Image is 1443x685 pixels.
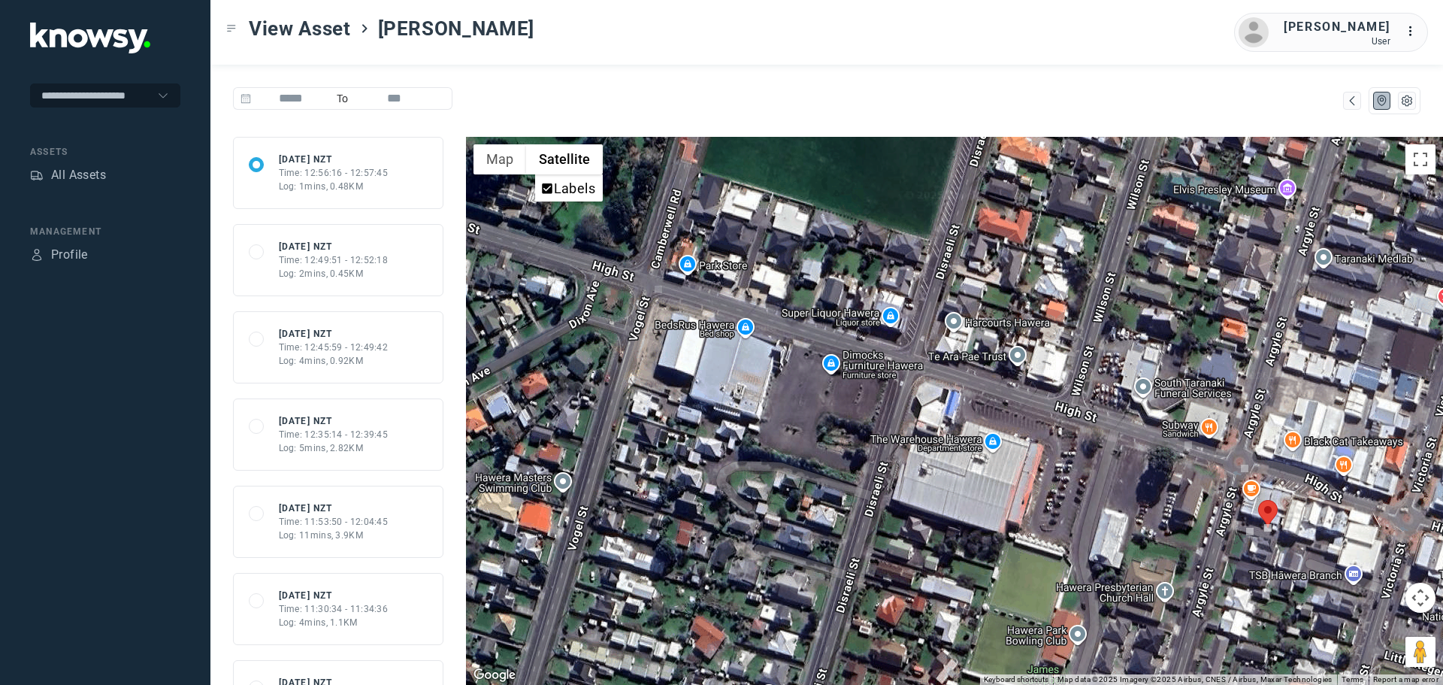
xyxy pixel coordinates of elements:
div: Map [1375,94,1389,108]
div: Log: 11mins, 3.9KM [279,529,389,542]
div: Profile [51,246,88,264]
div: Management [30,225,180,238]
div: User [1284,36,1390,47]
a: ProfileProfile [30,246,88,264]
div: : [1405,23,1423,43]
div: > [358,23,371,35]
div: [DATE] NZT [279,153,389,166]
div: Time: 11:53:50 - 12:04:45 [279,515,389,529]
div: Profile [30,248,44,262]
div: Time: 12:45:59 - 12:49:42 [279,341,389,354]
div: [DATE] NZT [279,327,389,341]
div: Assets [30,168,44,182]
button: Keyboard shortcuts [984,674,1048,685]
a: Open this area in Google Maps (opens a new window) [470,665,519,685]
div: Toggle Menu [226,23,237,34]
button: Map camera controls [1405,583,1435,613]
div: Time: 11:30:34 - 11:34:36 [279,602,389,616]
div: Log: 1mins, 0.48KM [279,180,389,193]
div: Log: 5mins, 2.82KM [279,441,389,455]
li: Labels [537,176,601,200]
img: avatar.png [1239,17,1269,47]
span: View Asset [249,15,351,42]
button: Show street map [473,144,526,174]
button: Show satellite imagery [526,144,603,174]
label: Labels [554,180,595,196]
a: Terms [1342,675,1364,683]
div: Assets [30,145,180,159]
div: [PERSON_NAME] [1284,18,1390,36]
div: [DATE] NZT [279,589,389,602]
a: AssetsAll Assets [30,166,106,184]
div: [DATE] NZT [279,502,389,515]
div: Log: 2mins, 0.45KM [279,267,389,280]
div: Time: 12:56:16 - 12:57:45 [279,166,389,180]
span: [PERSON_NAME] [378,15,534,42]
img: Application Logo [30,23,150,53]
span: To [331,87,355,110]
div: Time: 12:49:51 - 12:52:18 [279,253,389,267]
div: List [1400,94,1414,108]
button: Drag Pegman onto the map to open Street View [1405,637,1435,667]
a: Report a map error [1373,675,1438,683]
button: Toggle fullscreen view [1405,144,1435,174]
div: [DATE] NZT [279,240,389,253]
tspan: ... [1406,26,1421,37]
img: Google [470,665,519,685]
div: Time: 12:35:14 - 12:39:45 [279,428,389,441]
div: Log: 4mins, 1.1KM [279,616,389,629]
div: All Assets [51,166,106,184]
div: Log: 4mins, 0.92KM [279,354,389,368]
span: Map data ©2025 Imagery ©2025 Airbus, CNES / Airbus, Maxar Technologies [1057,675,1333,683]
div: [DATE] NZT [279,414,389,428]
div: Map [1345,94,1359,108]
div: : [1405,23,1423,41]
ul: Show satellite imagery [535,174,603,202]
